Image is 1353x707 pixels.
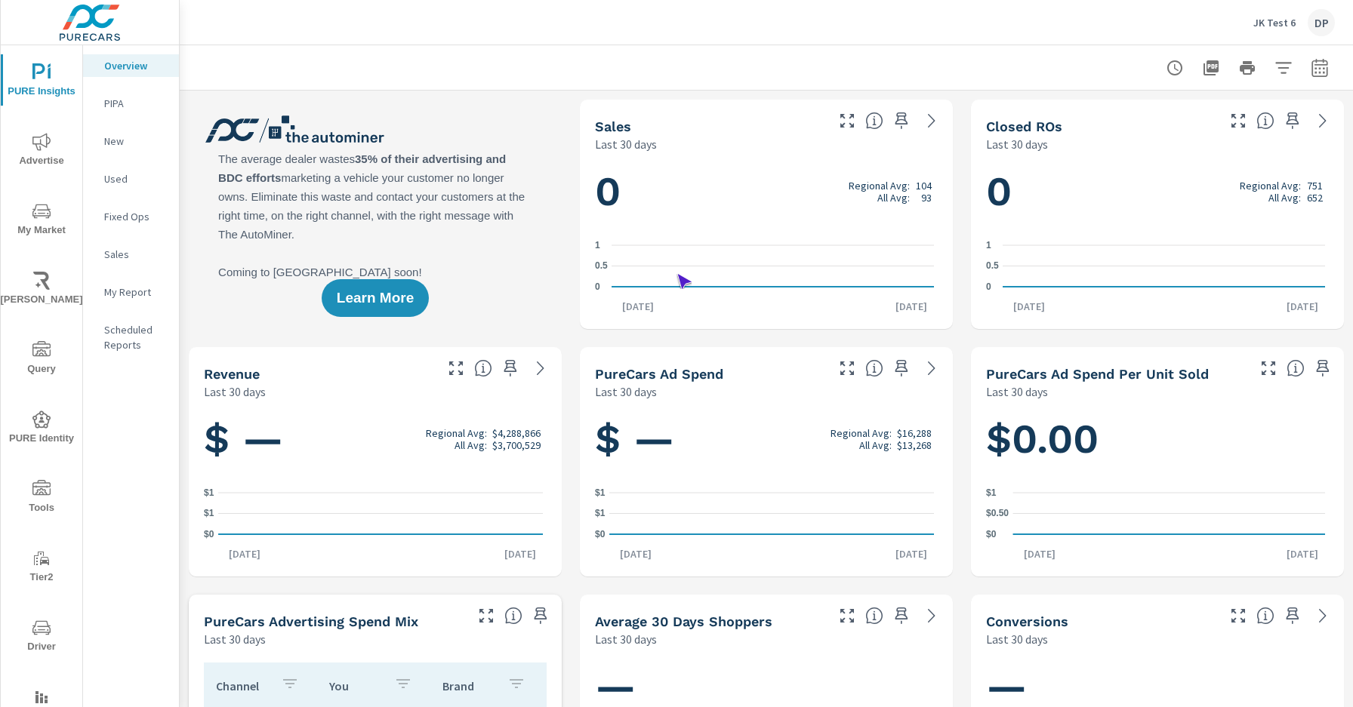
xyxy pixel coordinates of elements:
p: $4,288,866 [492,427,541,439]
span: Learn More [337,291,414,305]
button: Make Fullscreen [474,604,498,628]
h5: Sales [595,118,631,134]
span: My Market [5,202,78,239]
p: 652 [1307,192,1323,204]
h5: PureCars Ad Spend Per Unit Sold [986,366,1209,382]
p: Overview [104,58,167,73]
h5: Revenue [204,366,260,382]
p: Scheduled Reports [104,322,167,352]
p: [DATE] [1013,546,1066,561]
button: "Export Report to PDF" [1196,53,1226,83]
span: This table looks at how you compare to the amount of budget you spend per channel as opposed to y... [504,607,522,625]
span: Query [5,341,78,378]
p: [DATE] [885,299,938,314]
text: $0 [595,529,606,539]
p: 104 [916,180,932,192]
p: 751 [1307,180,1323,192]
div: My Report [83,281,179,303]
p: Brand [442,678,495,693]
text: $0.50 [986,509,1009,519]
text: 0.5 [986,261,999,272]
button: Make Fullscreen [444,356,468,380]
h1: 0 [595,166,938,217]
p: My Report [104,284,167,300]
div: Sales [83,243,179,266]
span: Driver [5,619,78,656]
h1: $ — [204,413,547,465]
button: Apply Filters [1268,53,1299,83]
span: Total cost of media for all PureCars channels for the selected dealership group over the selected... [865,359,883,377]
span: Tools [5,480,78,517]
text: $1 [595,509,606,519]
p: Last 30 days [595,630,657,648]
button: Print Report [1232,53,1262,83]
p: [DATE] [218,546,271,561]
text: 1 [595,240,600,251]
span: Save this to your personalized report [1281,109,1305,133]
p: Regional Avg: [426,427,487,439]
p: Last 30 days [595,135,657,153]
a: See more details in report [920,604,944,628]
p: New [104,134,167,149]
text: $1 [595,487,606,498]
a: See more details in report [920,356,944,380]
p: All Avg: [455,439,487,451]
p: [DATE] [494,546,547,561]
text: 1 [986,240,991,251]
a: See more details in report [529,356,553,380]
button: Make Fullscreen [1256,356,1281,380]
p: Last 30 days [595,383,657,401]
p: Last 30 days [986,383,1048,401]
a: See more details in report [1311,604,1335,628]
p: 93 [921,192,932,204]
text: 0 [595,281,600,292]
div: New [83,130,179,152]
p: $16,288 [897,427,932,439]
p: Last 30 days [986,630,1048,648]
p: Last 30 days [204,630,266,648]
p: [DATE] [1276,546,1329,561]
div: Fixed Ops [83,205,179,228]
h5: Closed ROs [986,118,1062,134]
p: JK Test 6 [1253,16,1296,29]
span: Save this to your personalized report [889,356,914,380]
p: Last 30 days [986,135,1048,153]
text: 0 [986,281,991,292]
p: Regional Avg: [849,180,910,192]
span: Number of Repair Orders Closed by the selected dealership group over the selected time range. [So... [1256,112,1274,130]
text: $0 [204,529,214,539]
p: Regional Avg: [1240,180,1301,192]
span: Save this to your personalized report [1281,604,1305,628]
button: Make Fullscreen [835,356,859,380]
p: All Avg: [1268,192,1301,204]
div: Used [83,168,179,190]
span: Save this to your personalized report [1311,356,1335,380]
p: [DATE] [1276,299,1329,314]
p: [DATE] [609,546,662,561]
span: The number of dealer-specified goals completed by a visitor. [Source: This data is provided by th... [1256,607,1274,625]
p: Fixed Ops [104,209,167,224]
p: [DATE] [612,299,664,314]
span: Save this to your personalized report [889,604,914,628]
h5: PureCars Advertising Spend Mix [204,613,418,629]
button: Make Fullscreen [835,604,859,628]
p: Last 30 days [204,383,266,401]
span: Save this to your personalized report [498,356,522,380]
a: See more details in report [920,109,944,133]
div: DP [1308,9,1335,36]
span: Total sales revenue over the selected date range. [Source: This data is sourced from the dealer’s... [474,359,492,377]
div: Scheduled Reports [83,318,179,356]
span: A rolling 30 day total of daily Shoppers on the dealership website, averaged over the selected da... [865,607,883,625]
span: Tier2 [5,549,78,586]
h1: 0 [986,166,1329,217]
span: [PERSON_NAME] [5,272,78,309]
button: Select Date Range [1305,53,1335,83]
span: Average cost of advertising per each vehicle sold at the dealer over the selected date range. The... [1287,359,1305,377]
button: Make Fullscreen [835,109,859,133]
div: Overview [83,54,179,77]
h5: Conversions [986,613,1068,629]
span: PURE Insights [5,63,78,100]
button: Make Fullscreen [1226,604,1250,628]
button: Make Fullscreen [1226,109,1250,133]
p: $3,700,529 [492,439,541,451]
